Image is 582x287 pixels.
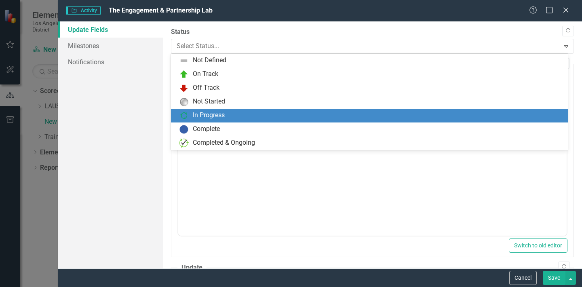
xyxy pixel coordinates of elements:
img: Not Defined [179,56,189,65]
button: Switch to old editor [509,238,567,253]
img: Off Track [179,83,189,93]
legend: Update [177,263,207,272]
img: On Track [179,70,189,79]
span: Activity [66,6,101,15]
a: Notifications [58,54,163,70]
img: In Progress [179,111,189,120]
div: On Track [193,70,218,79]
div: Complete [193,125,220,134]
img: Not Started [179,97,189,107]
img: Complete [179,125,189,134]
button: Cancel [509,271,537,285]
button: Save [543,271,565,285]
div: Completed & Ongoing [193,138,255,148]
img: Completed & Ongoing [179,138,189,148]
label: Status [171,27,574,37]
span: The Engagement & Partnership Lab [109,6,213,14]
div: Off Track [193,83,219,93]
a: Update Fields [58,21,163,38]
div: Not Started [193,97,225,106]
div: Not Defined [193,56,226,65]
div: In Progress [193,111,225,120]
iframe: Rich Text Area [178,95,567,236]
a: Milestones [58,38,163,54]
